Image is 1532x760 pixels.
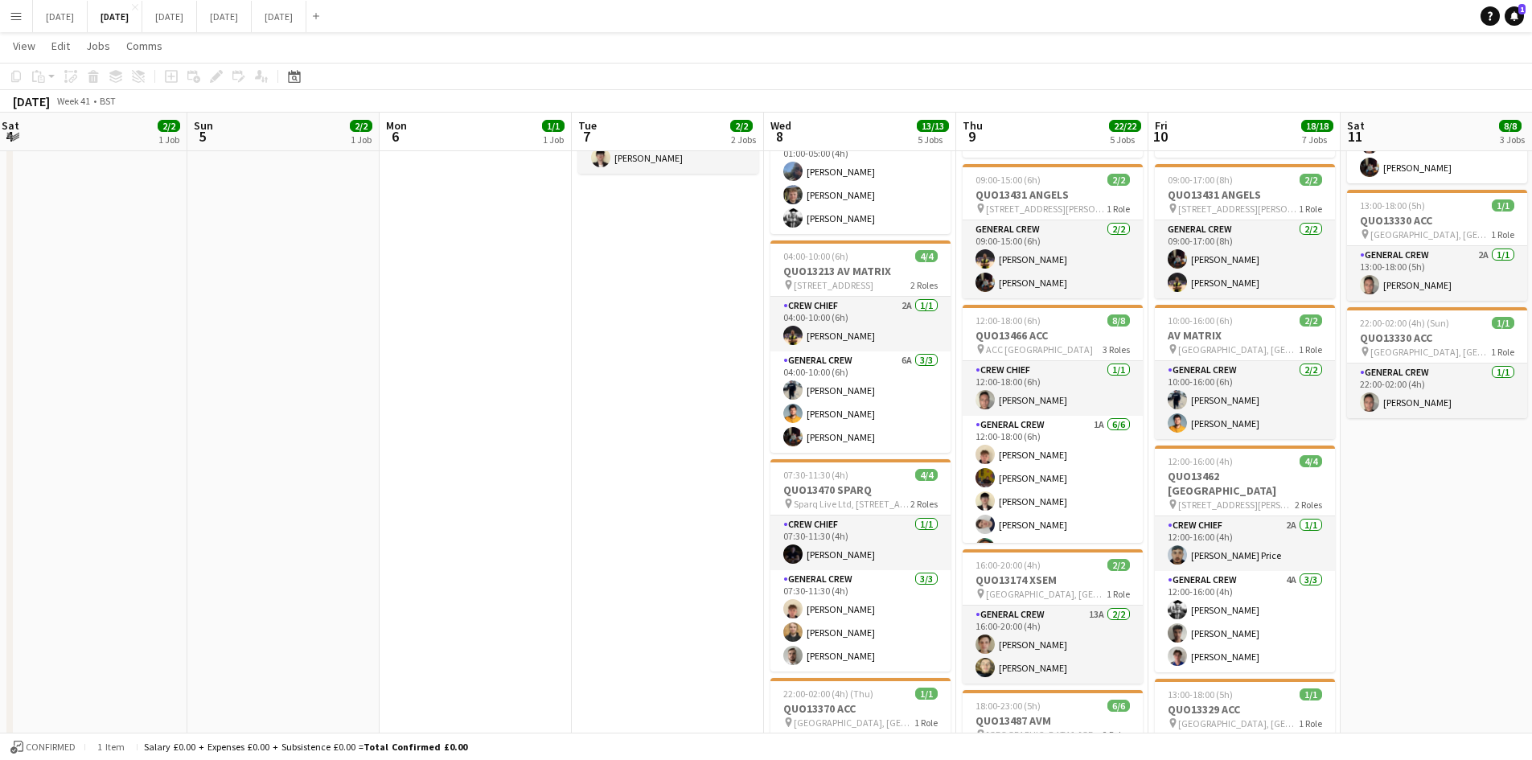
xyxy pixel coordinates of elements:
app-job-card: 07:30-11:30 (4h)4/4QUO13470 SPARQ Sparq Live Ltd, [STREET_ADDRESS]2 RolesCrew Chief1/107:30-11:30... [770,459,951,672]
span: [GEOGRAPHIC_DATA], [GEOGRAPHIC_DATA], [GEOGRAPHIC_DATA], [STREET_ADDRESS] [794,717,914,729]
span: 8/8 [1107,314,1130,327]
span: [GEOGRAPHIC_DATA], [GEOGRAPHIC_DATA], [GEOGRAPHIC_DATA], [GEOGRAPHIC_DATA] [986,729,1103,741]
button: [DATE] [88,1,142,32]
span: 2 Roles [1103,729,1130,741]
app-card-role: General Crew2/210:00-16:00 (6h)[PERSON_NAME][PERSON_NAME] [1155,361,1335,439]
span: 1/1 [1300,688,1322,700]
span: [STREET_ADDRESS] [794,279,873,291]
span: Thu [963,118,983,133]
span: 1 Role [1491,228,1514,240]
span: [STREET_ADDRESS][PERSON_NAME][PERSON_NAME] [1178,499,1295,511]
span: 8/8 [1499,120,1522,132]
h3: QUO13370 ACC [770,701,951,716]
span: 1 Role [1107,588,1130,600]
span: 22/22 [1109,120,1141,132]
span: 22:00-02:00 (4h) (Thu) [783,688,873,700]
span: 7 [576,127,597,146]
span: 8 [768,127,791,146]
app-job-card: 12:00-16:00 (4h)4/4QUO13462 [GEOGRAPHIC_DATA] [STREET_ADDRESS][PERSON_NAME][PERSON_NAME]2 RolesCr... [1155,446,1335,672]
h3: QUO13431 ANGELS [963,187,1143,202]
span: 13:00-18:00 (5h) [1168,688,1233,700]
span: 1 Role [1299,717,1322,729]
h3: QUO13174 XSEM [963,573,1143,587]
span: 2 Roles [910,279,938,291]
span: 1/1 [1492,317,1514,329]
div: 22:00-02:00 (4h) (Sun)1/1QUO13330 ACC [GEOGRAPHIC_DATA], [GEOGRAPHIC_DATA], [GEOGRAPHIC_DATA], [S... [1347,307,1527,418]
h3: QUO13487 AVM [963,713,1143,728]
span: Total Confirmed £0.00 [363,741,467,753]
span: 1/1 [915,688,938,700]
span: [GEOGRAPHIC_DATA], [GEOGRAPHIC_DATA], [GEOGRAPHIC_DATA] [1178,343,1299,355]
app-card-role: Crew Chief2A1/112:00-16:00 (4h)[PERSON_NAME] Price [1155,516,1335,571]
app-job-card: 04:00-10:00 (6h)4/4QUO13213 AV MATRIX [STREET_ADDRESS]2 RolesCrew Chief2A1/104:00-10:00 (6h)[PERS... [770,240,951,453]
span: 4/4 [915,469,938,481]
span: Wed [770,118,791,133]
span: [GEOGRAPHIC_DATA], [GEOGRAPHIC_DATA], [GEOGRAPHIC_DATA], [STREET_ADDRESS] [1370,228,1491,240]
button: Confirmed [8,738,78,756]
span: 6 [384,127,407,146]
span: 9 [960,127,983,146]
span: 09:00-17:00 (8h) [1168,174,1233,186]
span: 12:00-16:00 (4h) [1168,455,1233,467]
span: 2 Roles [1295,499,1322,511]
span: ACC [GEOGRAPHIC_DATA] [986,343,1093,355]
app-card-role: General Crew4A3/312:00-16:00 (4h)[PERSON_NAME][PERSON_NAME][PERSON_NAME] [1155,571,1335,672]
button: [DATE] [252,1,306,32]
span: View [13,39,35,53]
app-card-role: Crew Chief1/107:30-11:30 (4h)[PERSON_NAME] [770,516,951,570]
span: 1 Role [1299,343,1322,355]
span: [GEOGRAPHIC_DATA], [GEOGRAPHIC_DATA], [GEOGRAPHIC_DATA], [STREET_ADDRESS] [1370,346,1491,358]
span: 3 Roles [1103,343,1130,355]
span: Mon [386,118,407,133]
span: 1 Role [1491,346,1514,358]
div: 1 Job [158,134,179,146]
app-job-card: 12:00-18:00 (6h)8/8QUO13466 ACC ACC [GEOGRAPHIC_DATA]3 RolesCrew Chief1/112:00-18:00 (6h)[PERSON_... [963,305,1143,543]
span: 2/2 [730,120,753,132]
div: 3 Jobs [1500,134,1525,146]
span: 2/2 [1300,314,1322,327]
h3: QUO13213 AV MATRIX [770,264,951,278]
span: 18:00-23:00 (5h) [975,700,1041,712]
span: 1 Role [1299,203,1322,215]
span: Sun [194,118,213,133]
a: Jobs [80,35,117,56]
span: Week 41 [53,95,93,107]
span: 09:00-15:00 (6h) [975,174,1041,186]
span: 1 item [92,741,130,753]
app-job-card: 10:00-16:00 (6h)2/2AV MATRIX [GEOGRAPHIC_DATA], [GEOGRAPHIC_DATA], [GEOGRAPHIC_DATA]1 RoleGeneral... [1155,305,1335,439]
span: 16:00-20:00 (4h) [975,559,1041,571]
app-job-card: 16:00-20:00 (4h)2/2QUO13174 XSEM [GEOGRAPHIC_DATA], [GEOGRAPHIC_DATA], [GEOGRAPHIC_DATA], [GEOGRA... [963,549,1143,684]
div: 5 Jobs [1110,134,1140,146]
div: 2 Jobs [731,134,756,146]
span: Sat [1347,118,1365,133]
span: 2 Roles [910,498,938,510]
app-card-role: General Crew2/209:00-17:00 (8h)[PERSON_NAME][PERSON_NAME] [1155,220,1335,298]
app-job-card: 13:00-18:00 (5h)1/1QUO13330 ACC [GEOGRAPHIC_DATA], [GEOGRAPHIC_DATA], [GEOGRAPHIC_DATA], [STREET_... [1347,190,1527,301]
a: Comms [120,35,169,56]
span: Sat [2,118,19,133]
app-card-role: General Crew6A3/304:00-10:00 (6h)[PERSON_NAME][PERSON_NAME][PERSON_NAME] [770,351,951,453]
span: Confirmed [26,742,76,753]
a: View [6,35,42,56]
span: 1 [1518,4,1526,14]
h3: QUO13470 SPARQ [770,483,951,497]
span: 10:00-16:00 (6h) [1168,314,1233,327]
span: 12:00-18:00 (6h) [975,314,1041,327]
div: 7 Jobs [1302,134,1333,146]
app-card-role: General Crew1/122:00-02:00 (4h)[PERSON_NAME] [1347,364,1527,418]
app-card-role: General Crew1A3/301:00-05:00 (4h)[PERSON_NAME][PERSON_NAME][PERSON_NAME] [770,133,951,234]
h3: AV MATRIX [1155,328,1335,343]
app-card-role: Crew Chief1/112:00-18:00 (6h)[PERSON_NAME] [963,361,1143,416]
span: 13/13 [917,120,949,132]
span: Fri [1155,118,1168,133]
div: 5 Jobs [918,134,948,146]
div: [DATE] [13,93,50,109]
h3: QUO13431 ANGELS [1155,187,1335,202]
span: [GEOGRAPHIC_DATA], [GEOGRAPHIC_DATA], [GEOGRAPHIC_DATA], [STREET_ADDRESS] [1178,717,1299,729]
span: 6/6 [1107,700,1130,712]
